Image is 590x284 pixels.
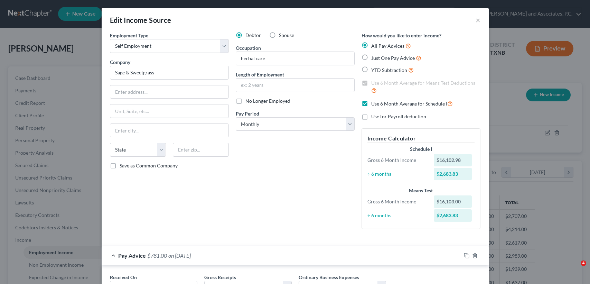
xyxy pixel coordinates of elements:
[147,252,167,259] span: $781.00
[364,157,431,164] div: Gross 6 Month Income
[236,79,354,92] input: ex: 2 years
[118,252,146,259] span: Pay Advice
[236,52,354,65] input: --
[110,59,130,65] span: Company
[434,195,472,208] div: $16,103.00
[434,154,472,166] div: $16,102.98
[364,212,431,219] div: ÷ 6 months
[367,134,475,143] h5: Income Calculator
[364,171,431,177] div: ÷ 6 months
[120,163,178,168] span: Save as Common Company
[236,111,259,117] span: Pay Period
[367,146,475,153] div: Schedule I
[371,101,447,107] span: Use 6 Month Average for Schedule I
[434,209,472,222] div: $2,683.83
[245,32,261,38] span: Debtor
[110,274,137,280] span: Received On
[279,32,294,38] span: Spouse
[110,15,171,25] div: Edit Income Source
[245,98,290,104] span: No Longer Employed
[236,44,261,52] label: Occupation
[476,16,480,24] button: ×
[110,85,228,99] input: Enter address...
[371,113,426,119] span: Use for Payroll deduction
[371,67,407,73] span: YTD Subtraction
[110,124,228,137] input: Enter city...
[371,80,475,86] span: Use 6 Month Average for Means Test Deductions
[434,168,472,180] div: $2,683.83
[173,143,229,157] input: Enter zip...
[110,66,229,80] input: Search company by name...
[362,32,441,39] label: How would you like to enter income?
[236,71,284,78] label: Length of Employment
[168,252,191,259] span: on [DATE]
[371,55,415,61] span: Just One Pay Advice
[371,43,404,49] span: All Pay Advices
[299,274,359,281] label: Ordinary Business Expenses
[110,33,148,38] span: Employment Type
[581,260,586,266] span: 4
[566,260,583,277] iframe: Intercom live chat
[110,104,228,118] input: Unit, Suite, etc...
[204,274,236,281] label: Gross Receipts
[364,198,431,205] div: Gross 6 Month Income
[367,187,475,194] div: Means Test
